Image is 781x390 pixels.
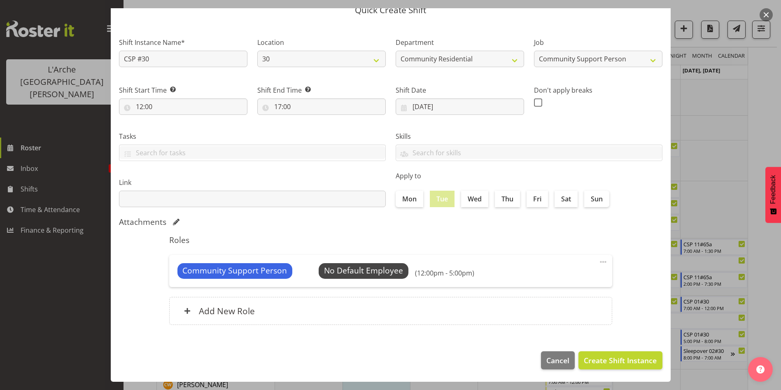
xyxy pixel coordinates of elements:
span: Feedback [769,175,777,204]
label: Job [534,37,662,47]
span: No Default Employee [324,265,403,276]
button: Create Shift Instance [578,351,662,369]
input: Search for skills [396,146,662,159]
button: Feedback - Show survey [765,167,781,223]
input: Search for tasks [119,146,385,159]
label: Shift End Time [257,85,386,95]
input: Click to select... [119,98,247,115]
img: help-xxl-2.png [756,365,765,374]
label: Thu [495,191,520,207]
label: Apply to [396,171,662,181]
label: Sat [555,191,578,207]
label: Tasks [119,131,386,141]
p: Quick Create Shift [119,6,662,14]
h6: (12:00pm - 5:00pm) [415,269,474,277]
h6: Add New Role [199,306,255,316]
span: Create Shift Instance [584,355,657,366]
input: Shift Instance Name [119,51,247,67]
label: Shift Date [396,85,524,95]
label: Fri [527,191,548,207]
button: Cancel [541,351,575,369]
label: Shift Instance Name* [119,37,247,47]
label: Location [257,37,386,47]
input: Click to select... [396,98,524,115]
label: Tue [430,191,455,207]
label: Shift Start Time [119,85,247,95]
label: Skills [396,131,662,141]
input: Click to select... [257,98,386,115]
h5: Roles [169,235,612,245]
label: Department [396,37,524,47]
label: Wed [461,191,488,207]
label: Link [119,177,386,187]
label: Mon [396,191,423,207]
span: Community Support Person [182,265,287,277]
label: Don't apply breaks [534,85,662,95]
span: Cancel [546,355,569,366]
label: Sun [584,191,609,207]
h5: Attachments [119,217,166,227]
